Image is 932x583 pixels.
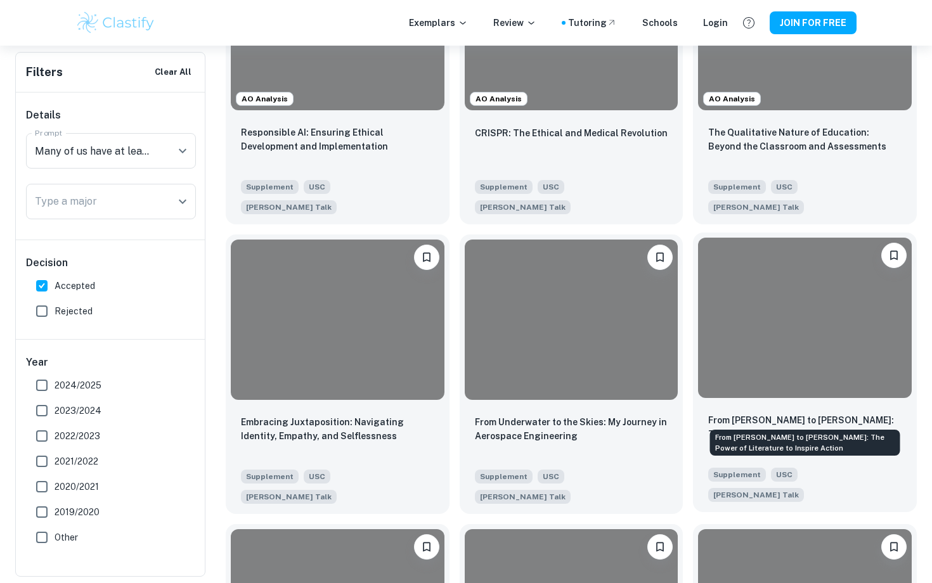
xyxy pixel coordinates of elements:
[55,279,95,293] span: Accepted
[75,10,156,35] img: Clastify logo
[713,202,799,213] span: [PERSON_NAME] Talk
[226,234,450,513] a: Please log in to bookmark exemplarsEmbracing Juxtaposition: Navigating Identity, Empathy, and Sel...
[704,93,760,105] span: AO Analysis
[414,534,439,560] button: Please log in to bookmark exemplars
[708,180,766,194] span: Supplement
[538,180,564,194] span: USC
[414,245,439,270] button: Please log in to bookmark exemplars
[35,127,63,138] label: Prompt
[708,487,804,502] span: Many of us have at least one issue or passion that we care deeply about – a topic on which we wou...
[568,16,617,30] a: Tutoring
[409,16,468,30] p: Exemplars
[55,505,100,519] span: 2019/2020
[246,202,332,213] span: [PERSON_NAME] Talk
[26,355,196,370] h6: Year
[475,180,533,194] span: Supplement
[708,413,902,441] p: From Harry Potter to Jane Austen: The Power of Literature to Inspire Action
[152,63,195,82] button: Clear All
[475,126,668,140] p: CRISPR: The Ethical and Medical Revolution
[26,255,196,271] h6: Decision
[738,12,760,34] button: Help and Feedback
[241,180,299,194] span: Supplement
[642,16,678,30] a: Schools
[460,234,683,513] a: Please log in to bookmark exemplarsFrom Underwater to the Skies: My Journey in Aerospace Engineer...
[241,125,434,153] p: Responsible AI: Ensuring Ethical Development and Implementation
[55,454,98,468] span: 2021/2022
[713,489,799,501] span: [PERSON_NAME] Talk
[881,243,907,268] button: Please log in to bookmark exemplars
[480,491,566,503] span: [PERSON_NAME] Talk
[55,429,100,443] span: 2022/2023
[710,430,900,456] div: From [PERSON_NAME] to [PERSON_NAME]: The Power of Literature to Inspire Action
[236,93,293,105] span: AO Analysis
[174,193,191,210] button: Open
[708,125,902,153] p: The Qualitative Nature of Education: Beyond the Classroom and Assessments
[246,491,332,503] span: [PERSON_NAME] Talk
[770,11,857,34] button: JOIN FOR FREE
[241,470,299,484] span: Supplement
[475,470,533,484] span: Supplement
[703,16,728,30] a: Login
[241,415,434,443] p: Embracing Juxtaposition: Navigating Identity, Empathy, and Selflessness
[771,180,798,194] span: USC
[55,404,101,418] span: 2023/2024
[493,16,536,30] p: Review
[174,142,191,160] button: Open
[26,108,196,123] h6: Details
[693,234,917,513] a: Please log in to bookmark exemplarsFrom Harry Potter to Jane Austen: The Power of Literature to I...
[470,93,527,105] span: AO Analysis
[26,63,63,81] h6: Filters
[480,202,566,213] span: [PERSON_NAME] Talk
[241,199,337,214] span: Many of us have at least one issue or passion that we care deeply about – a topic on which we wou...
[475,415,668,443] p: From Underwater to the Skies: My Journey in Aerospace Engineering
[304,470,330,484] span: USC
[538,470,564,484] span: USC
[55,530,78,544] span: Other
[475,199,571,214] span: Many of us have at least one issue or passion that we care deeply about – a topic on which we wou...
[304,180,330,194] span: USC
[881,534,907,560] button: Please log in to bookmark exemplars
[647,534,673,560] button: Please log in to bookmark exemplars
[771,468,798,482] span: USC
[55,378,101,392] span: 2024/2025
[708,199,804,214] span: Many of us have at least one issue or passion that we care deeply about – a topic on which we wou...
[475,489,571,504] span: Many of us have at least one issue or passion that we care deeply about – a topic on which we wou...
[55,480,99,494] span: 2020/2021
[55,304,93,318] span: Rejected
[241,489,337,504] span: Many of us have at least one issue or passion that we care deeply about – a topic on which we wou...
[647,245,673,270] button: Please log in to bookmark exemplars
[708,468,766,482] span: Supplement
